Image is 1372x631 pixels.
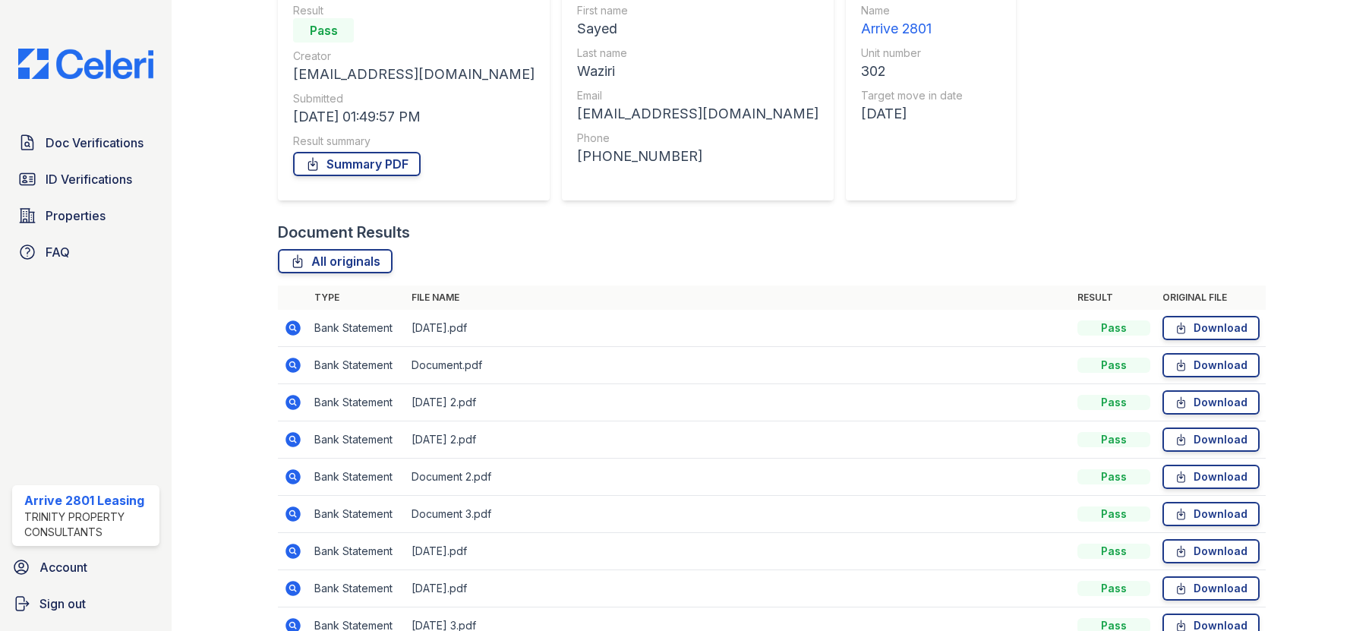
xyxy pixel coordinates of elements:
[308,533,405,570] td: Bank Statement
[39,595,86,613] span: Sign out
[1162,539,1260,563] a: Download
[1162,353,1260,377] a: Download
[12,200,159,231] a: Properties
[405,459,1071,496] td: Document 2.pdf
[308,459,405,496] td: Bank Statement
[1077,469,1150,484] div: Pass
[405,421,1071,459] td: [DATE] 2.pdf
[405,347,1071,384] td: Document.pdf
[1077,395,1150,410] div: Pass
[39,558,87,576] span: Account
[308,421,405,459] td: Bank Statement
[861,18,963,39] div: Arrive 2801
[46,207,106,225] span: Properties
[861,61,963,82] div: 302
[46,134,144,152] span: Doc Verifications
[12,237,159,267] a: FAQ
[1156,286,1266,310] th: Original file
[308,310,405,347] td: Bank Statement
[308,384,405,421] td: Bank Statement
[577,46,818,61] div: Last name
[308,347,405,384] td: Bank Statement
[1077,544,1150,559] div: Pass
[1077,432,1150,447] div: Pass
[293,3,535,18] div: Result
[1162,390,1260,415] a: Download
[405,496,1071,533] td: Document 3.pdf
[1162,576,1260,601] a: Download
[293,91,535,106] div: Submitted
[405,570,1071,607] td: [DATE].pdf
[577,61,818,82] div: Waziri
[278,249,393,273] a: All originals
[293,64,535,85] div: [EMAIL_ADDRESS][DOMAIN_NAME]
[24,491,153,510] div: Arrive 2801 Leasing
[1077,358,1150,373] div: Pass
[861,3,963,39] a: Name Arrive 2801
[405,310,1071,347] td: [DATE].pdf
[293,49,535,64] div: Creator
[577,146,818,167] div: [PHONE_NUMBER]
[293,152,421,176] a: Summary PDF
[405,384,1071,421] td: [DATE] 2.pdf
[293,18,354,43] div: Pass
[6,552,166,582] a: Account
[1162,465,1260,489] a: Download
[308,496,405,533] td: Bank Statement
[577,131,818,146] div: Phone
[46,243,70,261] span: FAQ
[1162,428,1260,452] a: Download
[6,588,166,619] a: Sign out
[861,46,963,61] div: Unit number
[1077,320,1150,336] div: Pass
[577,103,818,125] div: [EMAIL_ADDRESS][DOMAIN_NAME]
[293,106,535,128] div: [DATE] 01:49:57 PM
[1077,506,1150,522] div: Pass
[12,164,159,194] a: ID Verifications
[308,570,405,607] td: Bank Statement
[12,128,159,158] a: Doc Verifications
[577,18,818,39] div: Sayed
[577,88,818,103] div: Email
[405,286,1071,310] th: File name
[861,88,963,103] div: Target move in date
[308,286,405,310] th: Type
[6,49,166,79] img: CE_Logo_Blue-a8612792a0a2168367f1c8372b55b34899dd931a85d93a1a3d3e32e68fde9ad4.png
[1071,286,1156,310] th: Result
[1077,581,1150,596] div: Pass
[1162,502,1260,526] a: Download
[577,3,818,18] div: First name
[46,170,132,188] span: ID Verifications
[293,134,535,149] div: Result summary
[1162,316,1260,340] a: Download
[405,533,1071,570] td: [DATE].pdf
[278,222,410,243] div: Document Results
[24,510,153,540] div: Trinity Property Consultants
[861,103,963,125] div: [DATE]
[861,3,963,18] div: Name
